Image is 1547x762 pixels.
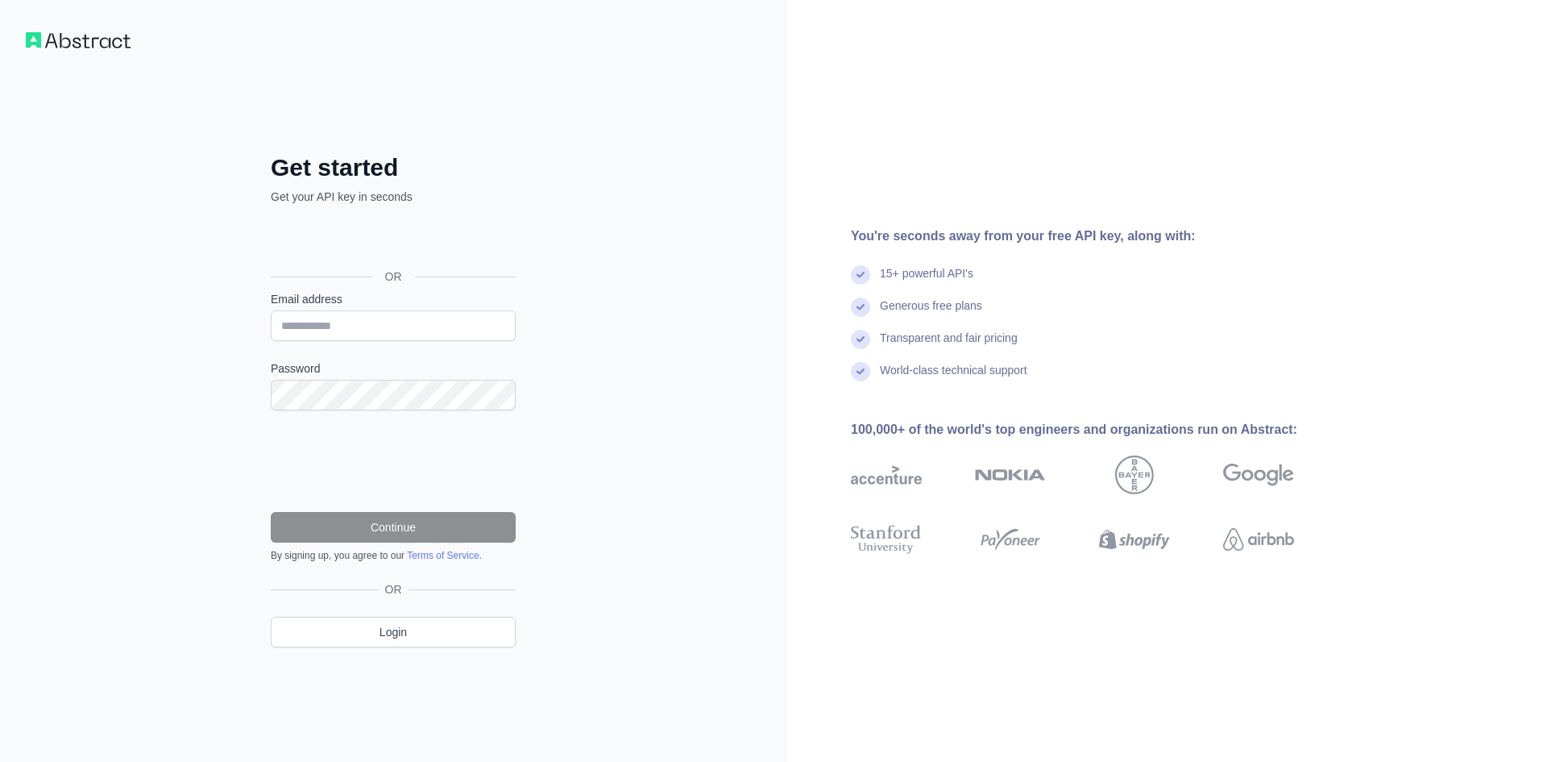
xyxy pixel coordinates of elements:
[851,330,870,349] img: check mark
[271,153,516,182] h2: Get started
[880,298,982,330] div: Generous free plans
[975,522,1046,557] img: payoneer
[271,189,516,205] p: Get your API key in seconds
[851,420,1346,439] div: 100,000+ of the world's top engineers and organizations run on Abstract:
[851,265,870,285] img: check mark
[1223,456,1294,494] img: google
[851,522,922,557] img: stanford university
[1223,522,1294,557] img: airbnb
[271,549,516,562] div: By signing up, you agree to our .
[851,456,922,494] img: accenture
[271,512,516,543] button: Continue
[271,291,516,307] label: Email address
[880,362,1027,394] div: World-class technical support
[880,330,1018,362] div: Transparent and fair pricing
[407,550,479,561] a: Terms of Service
[1115,456,1154,494] img: bayer
[379,581,409,598] span: OR
[271,360,516,377] label: Password
[880,265,973,298] div: 15+ powerful API's
[26,32,131,48] img: Workflow
[271,430,516,493] iframe: reCAPTCHA
[372,269,415,285] span: OR
[263,223,521,258] iframe: "Google-বোতামের মাধ্যমে সাইন ইন করুন"
[851,298,870,317] img: check mark
[1099,522,1170,557] img: shopify
[975,456,1046,494] img: nokia
[851,227,1346,246] div: You're seconds away from your free API key, along with:
[271,617,516,647] a: Login
[851,362,870,381] img: check mark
